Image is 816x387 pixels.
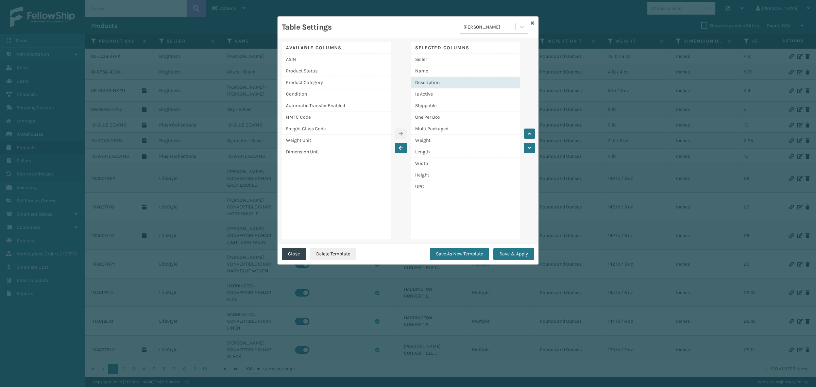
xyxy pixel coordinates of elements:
[411,135,520,146] div: Weight
[282,42,391,54] div: Available Columns
[411,88,520,100] div: Is Active
[411,65,520,77] div: Name
[310,248,356,260] button: Delete Template
[282,135,391,146] div: Weight Unit
[411,100,520,112] div: Shippable
[411,181,520,192] div: UPC
[411,54,520,65] div: Seller
[282,100,391,112] div: Automatic Transfer Enabled
[411,123,520,135] div: Multi Packaged
[282,123,391,135] div: Freight Class Code
[282,112,391,123] div: NMFC Code
[411,158,520,169] div: Width
[463,23,516,31] div: [PERSON_NAME]
[282,54,391,65] div: ASIN
[282,22,331,32] h3: Table Settings
[282,88,391,100] div: Condition
[282,65,391,77] div: Product Status
[411,146,520,158] div: Length
[411,42,520,54] div: Selected Columns
[282,248,306,260] button: Close
[411,77,520,88] div: Description
[411,112,520,123] div: One Per Box
[430,248,489,260] button: Save As New Template
[411,169,520,181] div: Height
[282,146,391,157] div: Dimension Unit
[282,77,391,88] div: Product Category
[493,248,534,260] button: Save & Apply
